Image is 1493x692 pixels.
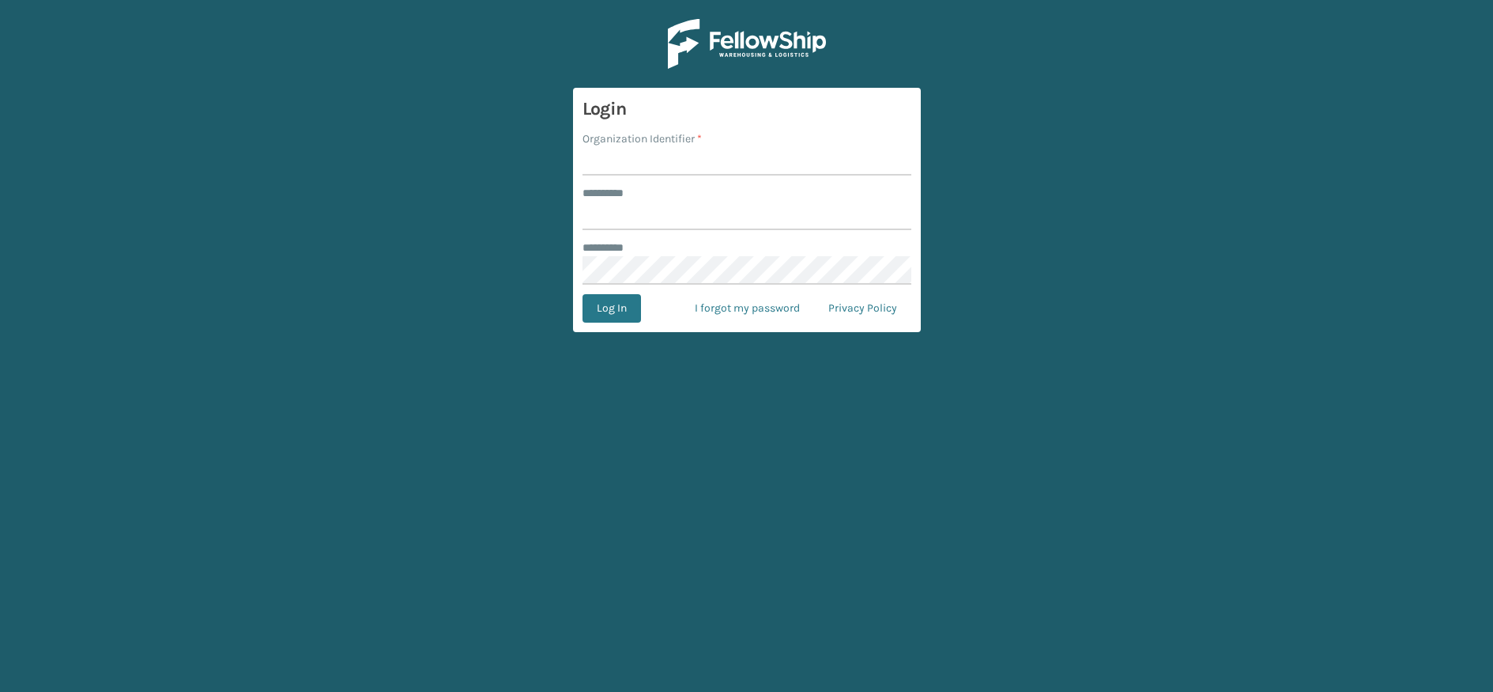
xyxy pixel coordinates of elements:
a: Privacy Policy [814,294,911,323]
h3: Login [582,97,911,121]
img: Logo [668,19,826,69]
label: Organization Identifier [582,130,702,147]
button: Log In [582,294,641,323]
a: I forgot my password [681,294,814,323]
